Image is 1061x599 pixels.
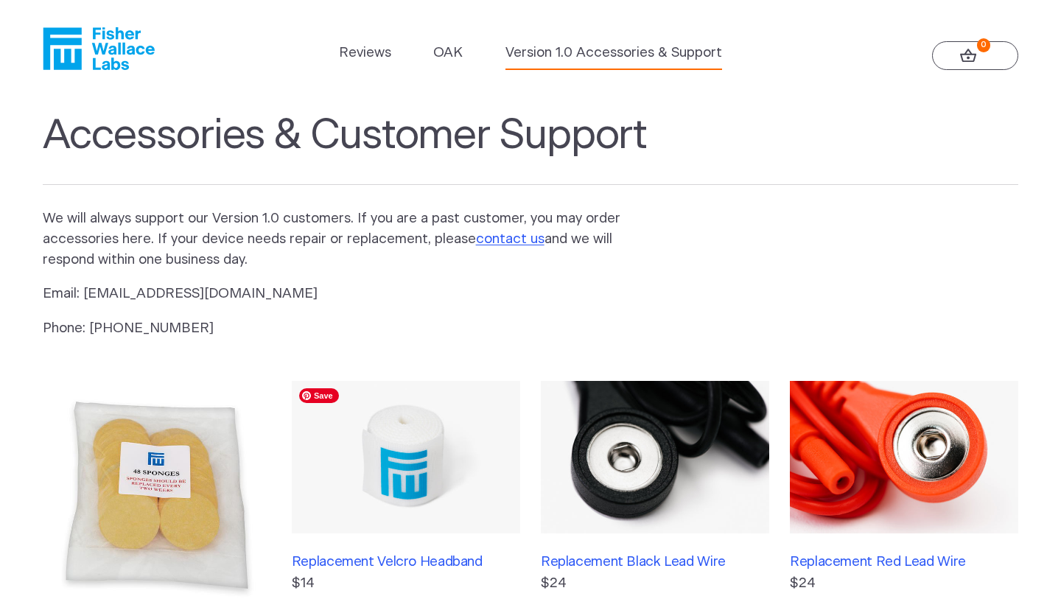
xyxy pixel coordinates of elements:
a: OAK [433,43,463,63]
img: Replacement Black Lead Wire [541,381,769,533]
p: Email: [EMAIL_ADDRESS][DOMAIN_NAME] [43,284,644,304]
span: Save [299,388,339,403]
h3: Replacement Red Lead Wire [790,554,1018,570]
p: Phone: [PHONE_NUMBER] [43,318,644,339]
h3: Replacement Black Lead Wire [541,554,769,570]
h3: Replacement Velcro Headband [292,554,520,570]
a: Fisher Wallace [43,27,155,70]
a: Version 1.0 Accessories & Support [505,43,722,63]
img: Replacement Red Lead Wire [790,381,1018,533]
img: Replacement Velcro Headband [292,381,520,533]
a: contact us [476,232,544,246]
a: Reviews [339,43,391,63]
strong: 0 [977,38,991,52]
p: $24 [541,573,769,594]
h1: Accessories & Customer Support [43,111,1019,185]
a: 0 [932,41,1019,71]
p: $24 [790,573,1018,594]
p: $14 [292,573,520,594]
p: We will always support our Version 1.0 customers. If you are a past customer, you may order acces... [43,209,644,270]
